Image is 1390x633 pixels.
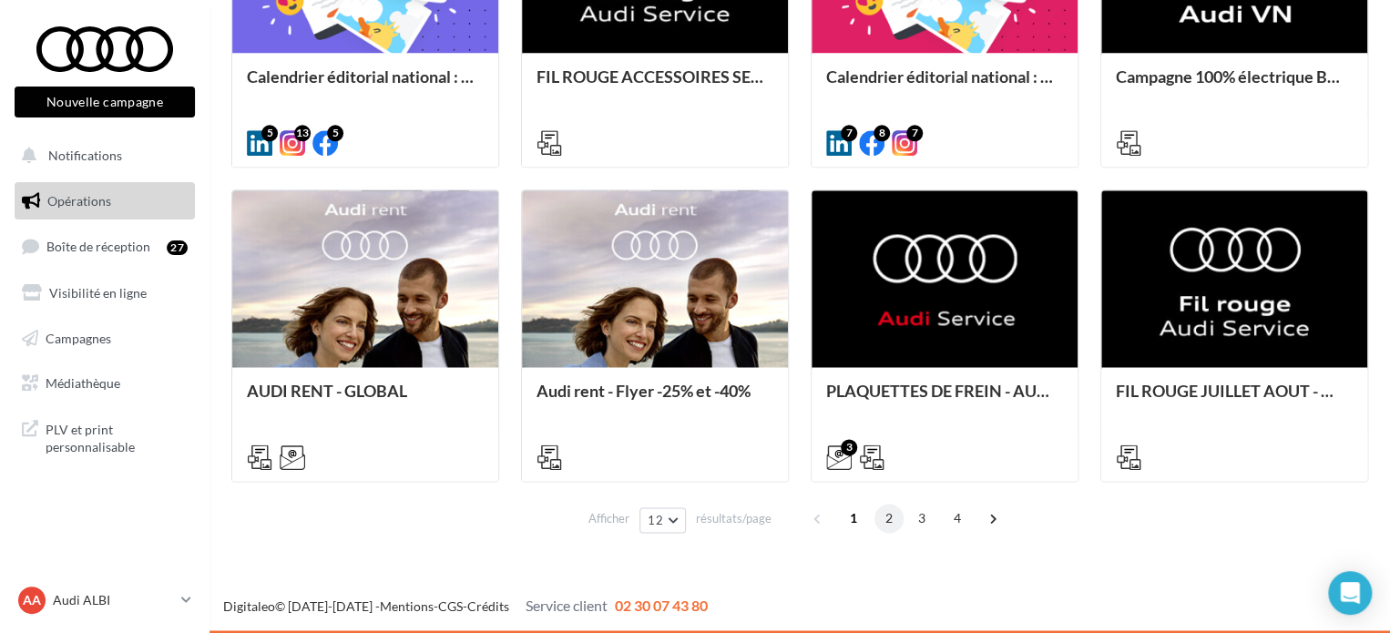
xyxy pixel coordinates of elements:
[639,507,686,533] button: 12
[261,125,278,141] div: 5
[11,274,199,312] a: Visibilité en ligne
[47,193,111,209] span: Opérations
[588,510,629,527] span: Afficher
[294,125,311,141] div: 13
[943,504,972,533] span: 4
[11,137,191,175] button: Notifications
[537,382,773,418] div: Audi rent - Flyer -25% et -40%
[15,87,195,117] button: Nouvelle campagne
[247,67,484,104] div: Calendrier éditorial national : semaine du 25.08 au 31.08
[46,330,111,345] span: Campagnes
[1116,67,1353,104] div: Campagne 100% électrique BEV Septembre
[1328,571,1372,615] div: Open Intercom Messenger
[49,285,147,301] span: Visibilité en ligne
[615,597,708,614] span: 02 30 07 43 80
[826,67,1063,104] div: Calendrier éditorial national : semaines du 04.08 au 25.08
[874,504,904,533] span: 2
[467,598,509,614] a: Crédits
[907,504,936,533] span: 3
[526,597,608,614] span: Service client
[11,182,199,220] a: Opérations
[53,591,174,609] p: Audi ALBI
[841,439,857,455] div: 3
[167,240,188,255] div: 27
[648,513,663,527] span: 12
[696,510,772,527] span: résultats/page
[11,320,199,358] a: Campagnes
[46,417,188,456] span: PLV et print personnalisable
[11,410,199,464] a: PLV et print personnalisable
[15,583,195,618] a: AA Audi ALBI
[1116,382,1353,418] div: FIL ROUGE JUILLET AOUT - AUDI SERVICE
[223,598,708,614] span: © [DATE]-[DATE] - - -
[46,239,150,254] span: Boîte de réception
[438,598,463,614] a: CGS
[380,598,434,614] a: Mentions
[11,227,199,266] a: Boîte de réception27
[223,598,275,614] a: Digitaleo
[841,125,857,141] div: 7
[327,125,343,141] div: 5
[23,591,41,609] span: AA
[48,148,122,163] span: Notifications
[874,125,890,141] div: 8
[906,125,923,141] div: 7
[46,375,120,391] span: Médiathèque
[839,504,868,533] span: 1
[11,364,199,403] a: Médiathèque
[826,382,1063,418] div: PLAQUETTES DE FREIN - AUDI SERVICE
[537,67,773,104] div: FIL ROUGE ACCESSOIRES SEPTEMBRE - AUDI SERVICE
[247,382,484,418] div: AUDI RENT - GLOBAL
